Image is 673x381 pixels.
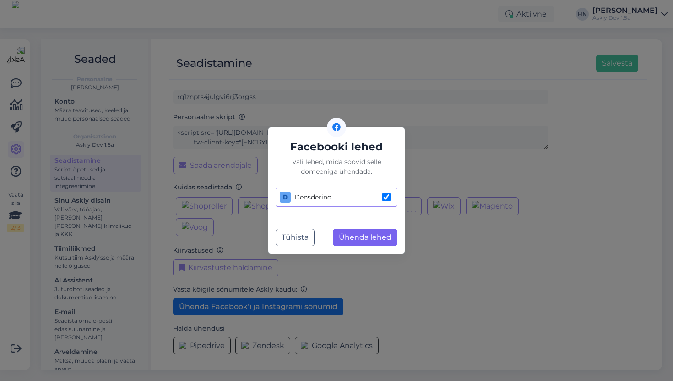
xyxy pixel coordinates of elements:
[294,193,331,202] div: Densderino
[333,229,397,246] button: Ühenda lehed
[276,229,315,246] button: Tühista
[276,138,397,155] h5: Facebooki lehed
[276,157,397,177] div: Vali lehed, mida soovid selle domeeniga ühendada.
[382,193,391,201] input: Densderino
